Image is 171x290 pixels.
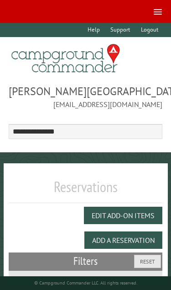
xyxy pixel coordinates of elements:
button: Edit Add-on Items [84,207,162,224]
a: Logout [136,23,162,37]
h2: Filters [9,252,163,270]
a: Help [83,23,104,37]
button: Add a Reservation [84,231,162,249]
h1: Reservations [9,178,163,203]
a: Support [106,23,135,37]
small: © Campground Commander LLC. All rights reserved. [34,280,137,286]
img: Campground Commander [9,41,123,76]
button: Reset [134,255,161,268]
span: [PERSON_NAME][GEOGRAPHIC_DATA] [EMAIL_ADDRESS][DOMAIN_NAME] [9,84,163,109]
